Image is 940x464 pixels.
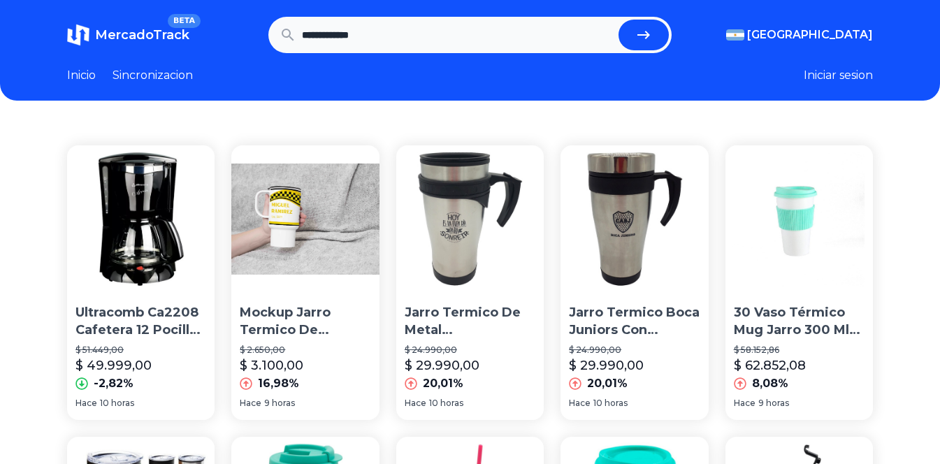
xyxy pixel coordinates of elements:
[240,304,370,339] p: Mockup Jarro Termico De Polimero - Psd - Editable Photoshop
[561,145,708,293] img: Jarro Termico Boca Juniors Con Grabado Laser
[75,304,206,339] p: Ultracomb Ca2208 Cafetera 12 Pocillos [PERSON_NAME] Termico
[67,24,189,46] a: MercadoTrackBETA
[405,304,535,339] p: Jarro Termico De Metal Personalizado Con Logo O Nombres
[67,145,215,293] img: Ultracomb Ca2208 Cafetera 12 Pocillos Jarra Vidrio Termico
[67,145,215,420] a: Ultracomb Ca2208 Cafetera 12 Pocillos Jarra Vidrio TermicoUltracomb Ca2208 Cafetera 12 Pocillos [...
[75,345,206,356] p: $ 51.449,00
[569,304,700,339] p: Jarro Termico Boca Juniors Con Grabado Laser
[95,27,189,43] span: MercadoTrack
[258,375,299,392] p: 16,98%
[67,24,89,46] img: MercadoTrack
[75,356,152,375] p: $ 49.999,00
[231,145,379,293] img: Mockup Jarro Termico De Polimero - Psd - Editable Photoshop
[561,145,708,420] a: Jarro Termico Boca Juniors Con Grabado LaserJarro Termico Boca Juniors Con Grabado Laser$ 24.990,...
[405,345,535,356] p: $ 24.990,00
[396,145,544,293] img: Jarro Termico De Metal Personalizado Con Logo O Nombres
[758,398,789,409] span: 9 horas
[593,398,628,409] span: 10 horas
[240,398,261,409] span: Hace
[94,375,133,392] p: -2,82%
[264,398,295,409] span: 9 horas
[725,145,873,420] a: 30 Vaso Térmico Mug Jarro 300 Ml Tapa Faja Colores Pastel30 Vaso Térmico Mug Jarro 300 Ml Tapa Fa...
[804,67,873,84] button: Iniciar sesion
[587,375,628,392] p: 20,01%
[569,345,700,356] p: $ 24.990,00
[231,145,379,420] a: Mockup Jarro Termico De Polimero - Psd - Editable PhotoshopMockup Jarro Termico De Polimero - Psd...
[734,398,755,409] span: Hace
[396,145,544,420] a: Jarro Termico De Metal Personalizado Con Logo O NombresJarro Termico De Metal Personalizado Con L...
[423,375,463,392] p: 20,01%
[726,29,744,41] img: Argentina
[240,356,303,375] p: $ 3.100,00
[168,14,201,28] span: BETA
[752,375,788,392] p: 8,08%
[405,356,479,375] p: $ 29.990,00
[405,398,426,409] span: Hace
[725,145,873,293] img: 30 Vaso Térmico Mug Jarro 300 Ml Tapa Faja Colores Pastel
[113,67,193,84] a: Sincronizacion
[734,356,806,375] p: $ 62.852,08
[734,304,865,339] p: 30 Vaso Térmico Mug Jarro 300 Ml Tapa Faja Colores Pastel
[75,398,97,409] span: Hace
[569,356,644,375] p: $ 29.990,00
[569,398,591,409] span: Hace
[240,345,370,356] p: $ 2.650,00
[747,27,873,43] span: [GEOGRAPHIC_DATA]
[67,67,96,84] a: Inicio
[429,398,463,409] span: 10 horas
[726,27,873,43] button: [GEOGRAPHIC_DATA]
[734,345,865,356] p: $ 58.152,86
[100,398,134,409] span: 10 horas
